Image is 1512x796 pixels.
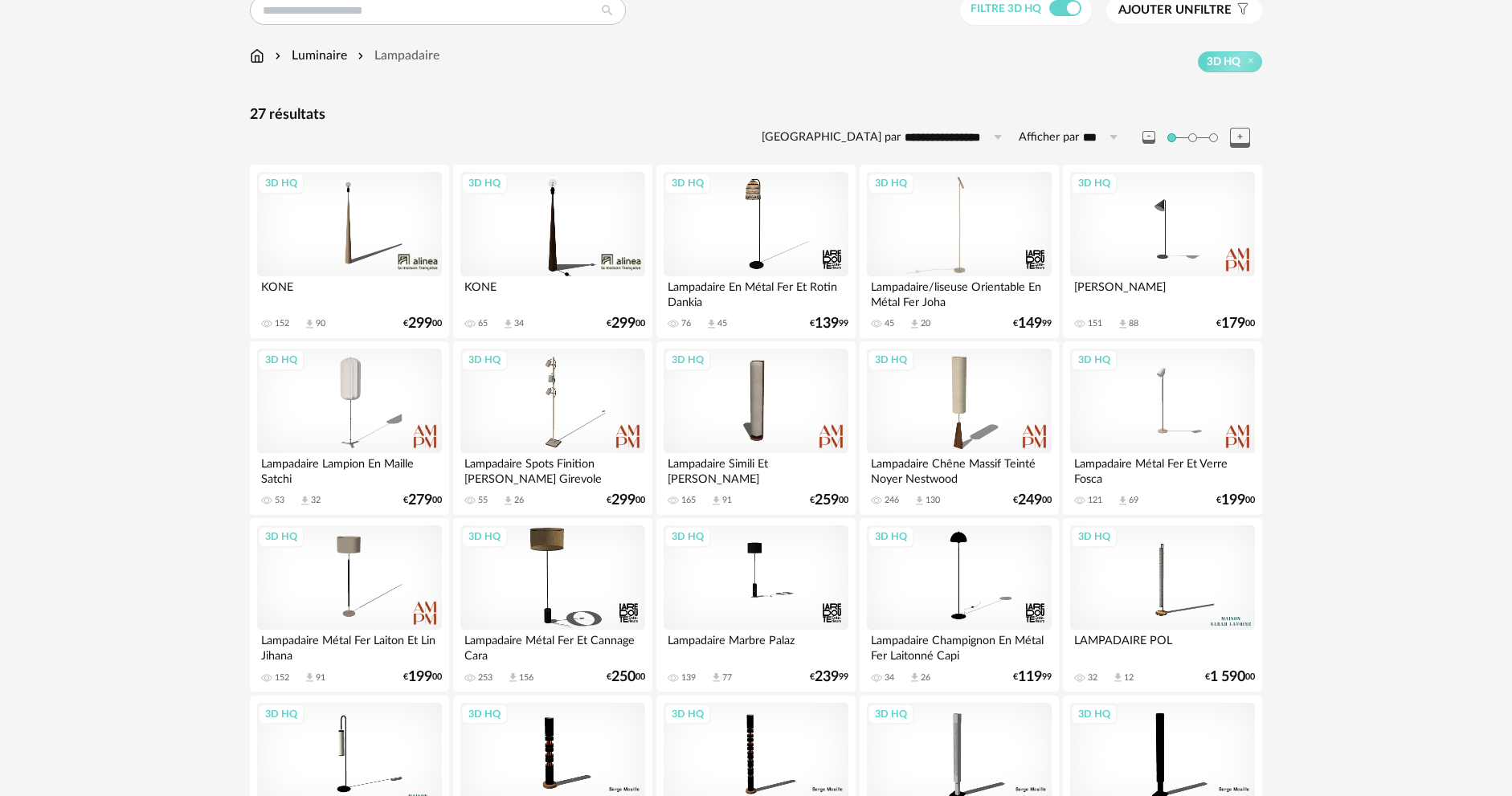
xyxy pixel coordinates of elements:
div: 139 [681,672,696,684]
span: Download icon [710,671,722,684]
a: 3D HQ Lampadaire En Métal Fer Et Rotin Dankia 76 Download icon 45 €13999 [656,165,856,338]
span: Download icon [1117,318,1129,330]
span: 299 [408,318,432,329]
span: Download icon [1117,495,1129,507]
div: 3D HQ [664,704,711,725]
div: € 99 [810,318,848,329]
div: 3D HQ [664,526,711,547]
div: 3D HQ [461,704,508,725]
div: 65 [478,318,488,329]
span: Filter icon [1232,2,1250,18]
label: [GEOGRAPHIC_DATA] par [762,130,901,145]
span: 199 [1221,495,1245,506]
div: € 00 [1216,318,1255,329]
a: 3D HQ Lampadaire Métal Fer Laiton Et Lin Jihana 152 Download icon 91 €19900 [250,518,449,692]
span: Download icon [710,495,722,507]
div: € 00 [607,495,645,506]
div: 253 [478,672,492,684]
span: 3D HQ [1207,55,1240,69]
span: Download icon [304,318,316,330]
div: 69 [1129,495,1138,506]
div: Lampadaire Simili Et [PERSON_NAME] [664,453,848,485]
span: 149 [1018,318,1042,329]
a: 3D HQ Lampadaire Champignon En Métal Fer Laitonné Capi 34 Download icon 26 €11999 [860,518,1059,692]
a: 3D HQ Lampadaire Simili Et [PERSON_NAME] 165 Download icon 91 €25900 [656,341,856,515]
span: Download icon [705,318,717,330]
span: 299 [611,495,635,506]
div: Lampadaire Lampion En Maille Satchi [257,453,442,485]
div: 3D HQ [1071,173,1118,194]
div: 26 [514,495,524,506]
div: € 00 [403,318,442,329]
div: 152 [275,672,289,684]
span: Download icon [502,318,514,330]
div: 53 [275,495,284,506]
div: [PERSON_NAME] [1070,276,1255,308]
span: 1 590 [1210,671,1245,683]
div: 91 [316,672,325,684]
span: 249 [1018,495,1042,506]
div: 12 [1124,672,1134,684]
span: 299 [611,318,635,329]
span: 239 [815,671,839,683]
span: Download icon [507,671,519,684]
img: svg+xml;base64,PHN2ZyB3aWR0aD0iMTYiIGhlaWdodD0iMTciIHZpZXdCb3g9IjAgMCAxNiAxNyIgZmlsbD0ibm9uZSIgeG... [250,47,264,65]
div: 3D HQ [868,526,914,547]
div: € 99 [810,671,848,683]
div: 34 [514,318,524,329]
span: 119 [1018,671,1042,683]
div: KONE [460,276,645,308]
div: 34 [885,672,894,684]
div: € 00 [810,495,848,506]
div: 3D HQ [664,349,711,370]
span: 279 [408,495,432,506]
div: Lampadaire/liseuse Orientable En Métal Fer Joha [867,276,1052,308]
a: 3D HQ LAMPADAIRE POL 32 Download icon 12 €1 59000 [1063,518,1262,692]
div: Lampadaire Métal Fer Et Cannage Cara [460,630,645,662]
span: Download icon [502,495,514,507]
div: € 99 [1013,318,1052,329]
a: 3D HQ Lampadaire/liseuse Orientable En Métal Fer Joha 45 Download icon 20 €14999 [860,165,1059,338]
a: 3D HQ Lampadaire Marbre Palaz 139 Download icon 77 €23999 [656,518,856,692]
div: 20 [921,318,930,329]
div: 91 [722,495,732,506]
div: 3D HQ [461,526,508,547]
div: Lampadaire Chêne Massif Teinté Noyer Nestwood [867,453,1052,485]
span: 199 [408,671,432,683]
div: 55 [478,495,488,506]
a: 3D HQ KONE 152 Download icon 90 €29900 [250,165,449,338]
a: 3D HQ Lampadaire Chêne Massif Teinté Noyer Nestwood 246 Download icon 130 €24900 [860,341,1059,515]
div: 165 [681,495,696,506]
div: 3D HQ [461,173,508,194]
a: 3D HQ Lampadaire Métal Fer Et Cannage Cara 253 Download icon 156 €25000 [453,518,652,692]
div: Lampadaire Marbre Palaz [664,630,848,662]
span: 250 [611,671,635,683]
a: 3D HQ KONE 65 Download icon 34 €29900 [453,165,652,338]
div: € 00 [607,671,645,683]
div: Luminaire [272,47,347,65]
div: 3D HQ [1071,349,1118,370]
div: 3D HQ [868,704,914,725]
div: 156 [519,672,533,684]
div: 76 [681,318,691,329]
a: 3D HQ Lampadaire Spots Finition [PERSON_NAME] Girevole 55 Download icon 26 €29900 [453,341,652,515]
span: filtre [1118,2,1232,18]
span: Download icon [913,495,926,507]
div: 3D HQ [258,526,304,547]
span: Download icon [299,495,311,507]
div: € 99 [1013,671,1052,683]
span: Download icon [909,671,921,684]
div: 90 [316,318,325,329]
div: 151 [1088,318,1102,329]
span: Download icon [1112,671,1124,684]
div: 27 résultats [250,106,1262,125]
div: 26 [921,672,930,684]
div: 45 [885,318,894,329]
a: 3D HQ Lampadaire Métal Fer Et Verre Fosca 121 Download icon 69 €19900 [1063,341,1262,515]
div: 3D HQ [868,173,914,194]
div: 88 [1129,318,1138,329]
div: € 00 [607,318,645,329]
div: 121 [1088,495,1102,506]
div: Lampadaire Champignon En Métal Fer Laitonné Capi [867,630,1052,662]
div: 3D HQ [1071,704,1118,725]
